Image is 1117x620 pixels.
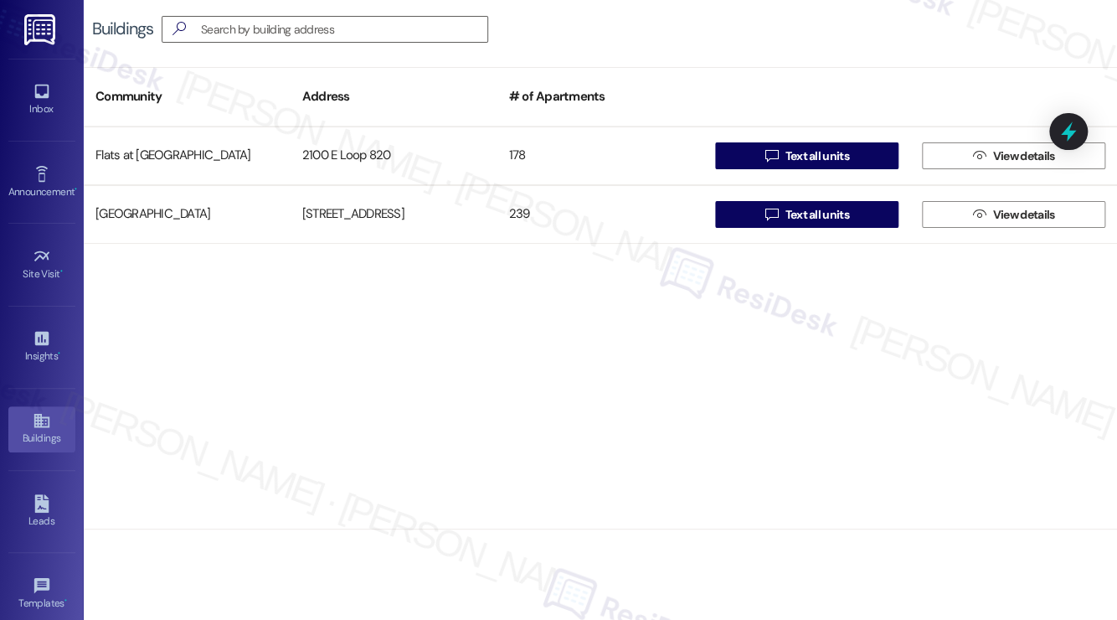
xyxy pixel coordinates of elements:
a: Inbox [8,77,75,122]
div: 2100 E Loop 820 [291,139,497,173]
span: View details [992,147,1054,165]
div: 239 [497,198,704,231]
a: Buildings [8,406,75,452]
span: View details [992,206,1054,224]
div: Flats at [GEOGRAPHIC_DATA] [84,139,291,173]
div: # of Apartments [497,76,704,117]
span: Text all units [785,147,848,165]
i:  [973,149,986,163]
i:  [166,20,193,38]
a: Insights • [8,324,75,369]
button: View details [922,142,1105,169]
i:  [765,208,778,221]
span: • [58,348,60,359]
span: • [75,183,77,195]
div: [GEOGRAPHIC_DATA] [84,198,291,231]
span: • [60,266,63,277]
div: Buildings [92,20,153,38]
i:  [973,208,986,221]
button: Text all units [715,201,898,228]
button: Text all units [715,142,898,169]
a: Leads [8,489,75,535]
div: 178 [497,139,704,173]
span: • [64,595,67,607]
a: Site Visit • [8,242,75,287]
div: Address [291,76,497,117]
span: Text all units [785,206,848,224]
input: Search by building address [201,18,487,41]
div: [STREET_ADDRESS] [291,198,497,231]
i:  [765,149,778,163]
button: View details [922,201,1105,228]
img: ResiDesk Logo [24,14,59,45]
a: Templates • [8,571,75,617]
div: Community [84,76,291,117]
